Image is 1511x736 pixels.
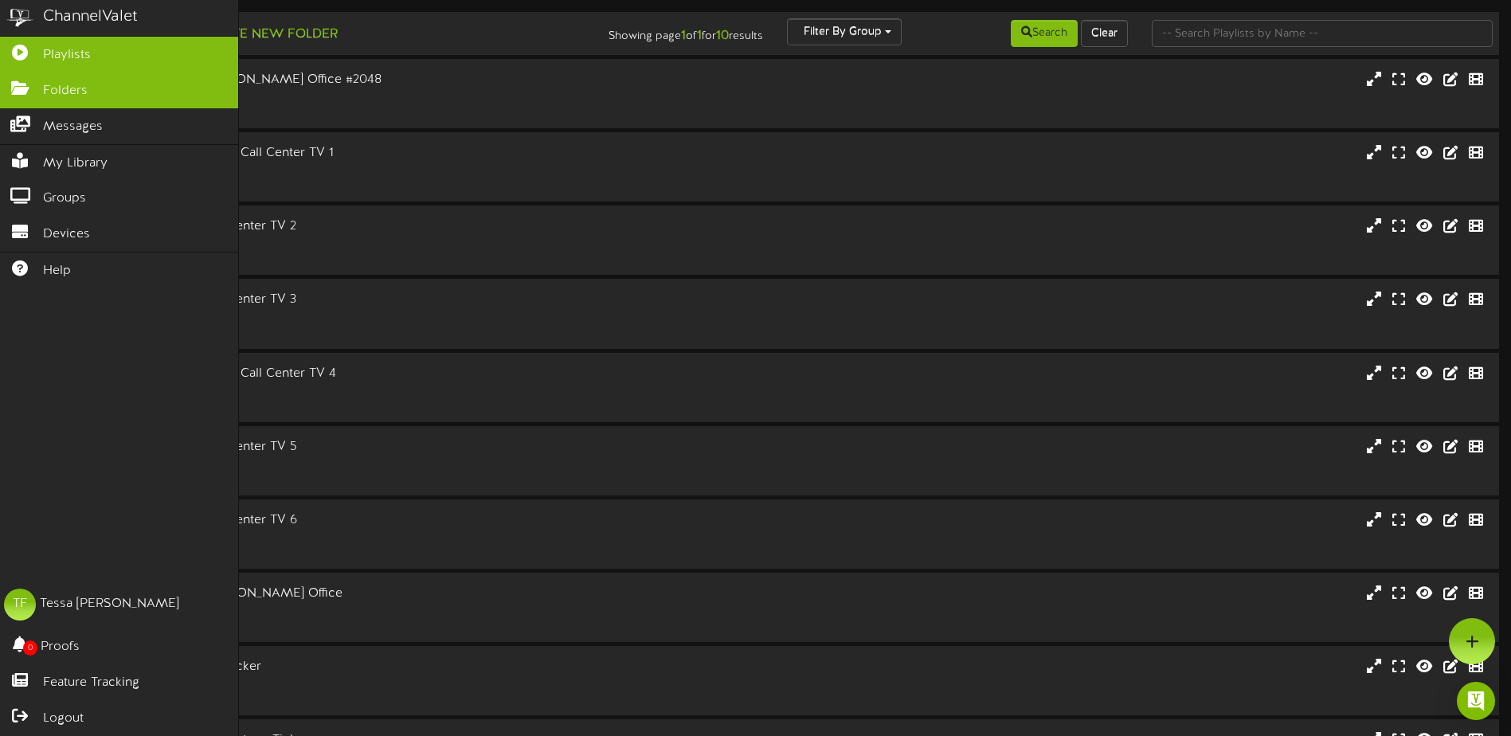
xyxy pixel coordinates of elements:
div: # 15430 [64,617,643,630]
div: Landscape ( 16:9 ) [64,236,643,249]
strong: 10 [716,29,729,43]
div: AFCU Building #5 | Call Center TV 3 [64,291,643,309]
div: AFCU Building #5 | Call Center TV 2 [64,217,643,236]
span: Logout [43,710,84,728]
div: # 9968 [64,543,643,557]
div: Ticker ( ) [64,676,643,690]
div: # 9965 [64,323,643,336]
div: TF [4,589,36,621]
div: Landscape ( 16:9 ) [64,530,643,543]
div: ChannelValet [43,6,138,29]
div: # 9967 [64,470,643,483]
span: Proofs [41,638,80,656]
div: # 9966 [64,396,643,409]
div: # 3117 [64,690,643,703]
div: # 9964 [64,249,643,263]
div: Landscape ( 16:9 ) [64,603,643,617]
span: Groups [43,190,86,208]
div: Tessa [PERSON_NAME] [40,595,179,613]
div: AFCU Building #3 | [PERSON_NAME] Office #2048 [64,71,643,89]
button: Search [1011,20,1078,47]
div: Landscape ( 16:9 ) [64,89,643,103]
div: [GEOGRAPHIC_DATA] #5 | Call Center TV 1 [64,144,643,162]
div: [GEOGRAPHIC_DATA] - Ticker [64,658,643,676]
div: AFCU Building #5 | Call Center TV 5 [64,438,643,456]
button: Filter By Group [787,18,902,45]
span: Playlists [43,46,91,65]
strong: 1 [697,29,702,43]
span: Devices [43,225,90,244]
div: Showing page of for results [532,18,775,45]
div: Landscape ( 16:9 ) [64,309,643,323]
span: Folders [43,82,88,100]
input: -- Search Playlists by Name -- [1152,20,1493,47]
strong: 1 [681,29,686,43]
button: Clear [1081,20,1128,47]
div: Landscape ( 16:9 ) [64,382,643,396]
div: # 9962 [64,103,643,116]
button: Create New Folder [184,25,343,45]
span: Messages [43,118,103,136]
span: 0 [23,640,37,656]
div: Open Intercom Messenger [1457,682,1495,720]
span: Feature Tracking [43,674,139,692]
span: My Library [43,155,108,173]
div: AFCU Building #5 | [PERSON_NAME] Office [64,585,643,603]
span: Help [43,262,71,280]
div: [GEOGRAPHIC_DATA] #5 | Call Center TV 4 [64,365,643,383]
div: AFCU Building #5 | Call Center TV 6 [64,511,643,530]
div: Landscape ( 16:9 ) [64,162,643,176]
div: Landscape ( 16:9 ) [64,456,643,469]
div: # 9963 [64,176,643,190]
